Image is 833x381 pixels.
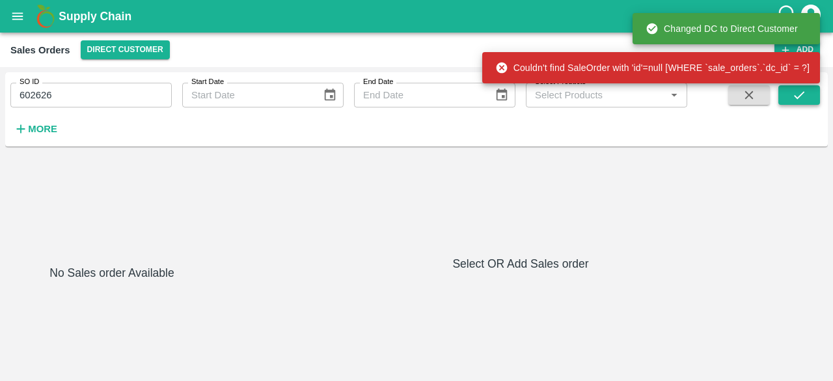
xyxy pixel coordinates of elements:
[666,87,683,104] button: Open
[354,83,484,107] input: End Date
[28,124,57,134] strong: More
[20,77,39,87] label: SO ID
[182,83,312,107] input: Start Date
[799,3,823,30] div: account of current user
[776,5,799,28] div: customer-support
[191,77,224,87] label: Start Date
[219,255,823,273] h6: Select OR Add Sales order
[10,118,61,140] button: More
[363,77,393,87] label: End Date
[10,83,172,107] input: Enter SO ID
[3,1,33,31] button: open drawer
[81,40,170,59] button: Select DC
[33,3,59,29] img: logo
[59,7,776,25] a: Supply Chain
[530,87,662,104] input: Select Products
[646,17,798,40] div: Changed DC to Direct Customer
[49,264,174,371] h6: No Sales order Available
[10,42,70,59] div: Sales Orders
[59,10,131,23] b: Supply Chain
[318,83,342,107] button: Choose date
[489,83,514,107] button: Choose date
[495,56,810,79] div: Couldn't find SaleOrder with 'id'=null [WHERE `sale_orders`.`dc_id` = ?]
